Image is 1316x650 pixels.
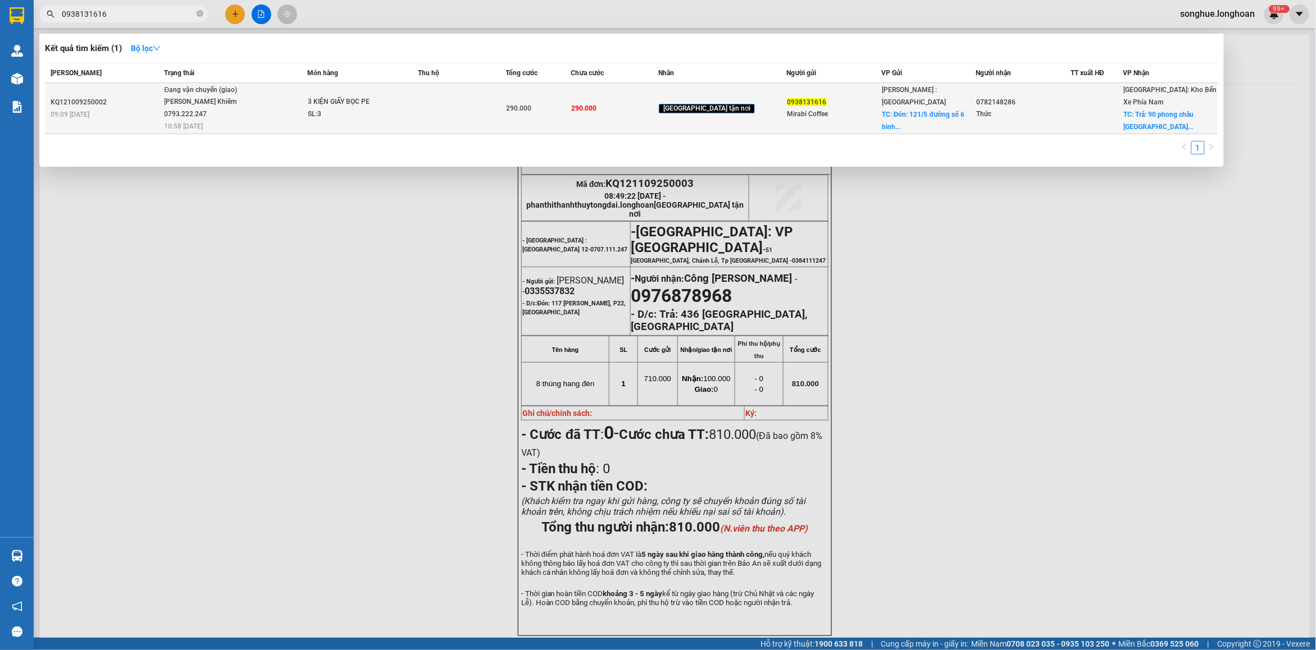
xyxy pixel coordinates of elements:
[506,69,538,77] span: Tổng cước
[51,97,161,108] div: KQ121009250002
[11,73,23,85] img: warehouse-icon
[976,69,1012,77] span: Người nhận
[12,601,22,612] span: notification
[1208,144,1215,150] span: right
[572,104,597,112] span: 290.000
[787,108,881,120] div: Mirabi Coffee
[1124,111,1194,131] span: TC: Trả: 90 phong châu [GEOGRAPHIC_DATA]...
[506,104,531,112] span: 290.000
[881,69,902,77] span: VP Gửi
[47,10,54,18] span: search
[418,69,439,77] span: Thu hộ
[153,44,161,52] span: down
[787,69,817,77] span: Người gửi
[45,43,122,54] h3: Kết quả tìm kiếm ( 1 )
[10,7,24,24] img: logo-vxr
[131,44,161,53] strong: Bộ lọc
[977,97,1071,108] div: 0782148286
[197,9,203,20] span: close-circle
[1178,141,1191,154] li: Previous Page
[882,86,946,106] span: [PERSON_NAME] : [GEOGRAPHIC_DATA]
[571,69,604,77] span: Chưa cước
[11,45,23,57] img: warehouse-icon
[165,122,203,130] span: 10:58 [DATE]
[307,69,338,77] span: Món hàng
[62,8,194,20] input: Tìm tên, số ĐT hoặc mã đơn
[977,108,1071,120] div: Thức
[1191,141,1205,154] li: 1
[787,98,827,106] span: 0938131616
[12,626,22,637] span: message
[11,550,23,562] img: warehouse-icon
[1123,69,1150,77] span: VP Nhận
[882,111,964,131] span: TC: Đón: 121/5 đường số 6 bình...
[51,69,102,77] span: [PERSON_NAME]
[308,96,392,108] div: 3 KIỆN GIẤY BỌC PE
[1205,141,1218,154] button: right
[1205,141,1218,154] li: Next Page
[1192,141,1204,154] a: 1
[308,108,392,121] div: SL: 3
[1124,86,1217,106] span: [GEOGRAPHIC_DATA]: Kho Bến Xe Phía Nam
[165,96,249,120] div: [PERSON_NAME] Khiêm 0793.222.247
[11,101,23,113] img: solution-icon
[1178,141,1191,154] button: left
[12,576,22,587] span: question-circle
[165,69,195,77] span: Trạng thái
[1181,144,1188,150] span: left
[658,69,674,77] span: Nhãn
[122,39,170,57] button: Bộ lọcdown
[51,111,89,118] span: 09:09 [DATE]
[659,104,755,114] span: [GEOGRAPHIC_DATA] tận nơi
[1071,69,1105,77] span: TT xuất HĐ
[165,84,249,97] div: Đang vận chuyển (giao)
[197,10,203,17] span: close-circle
